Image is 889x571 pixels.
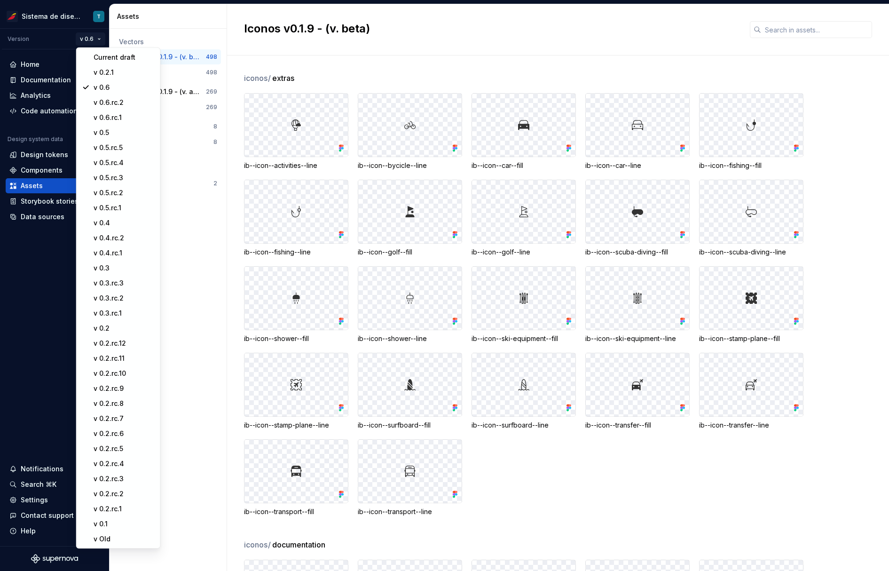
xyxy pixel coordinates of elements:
div: v 0.1 [94,519,155,529]
div: v 0.5.rc.2 [94,188,155,198]
div: v 0.5.rc.3 [94,173,155,182]
div: v 0.2.rc.11 [94,354,155,363]
div: v 0.2.rc.10 [94,369,155,378]
div: v 0.4 [94,218,155,228]
div: v 0.5.rc.4 [94,158,155,167]
div: v 0.2.rc.5 [94,444,155,453]
div: v 0.2.rc.4 [94,459,155,468]
div: v 0.2.rc.2 [94,489,155,499]
div: v 0.2 [94,324,155,333]
div: v 0.6 [94,83,155,92]
div: v 0.5.rc.5 [94,143,155,152]
div: Current draft [94,53,155,62]
div: v 0.2.rc.12 [94,339,155,348]
div: v 0.2.rc.9 [94,384,155,393]
div: v 0.2.rc.7 [94,414,155,423]
div: v 0.4.rc.2 [94,233,155,243]
div: v 0.3.rc.3 [94,278,155,288]
div: v 0.6.rc.2 [94,98,155,107]
div: v 0.2.rc.1 [94,504,155,514]
div: v 0.6.rc.1 [94,113,155,122]
div: v 0.3.rc.1 [94,309,155,318]
div: v 0.3.rc.2 [94,293,155,303]
div: v 0.2.rc.6 [94,429,155,438]
div: v 0.2.rc.3 [94,474,155,484]
div: v 0.5.rc.1 [94,203,155,213]
div: v 0.3 [94,263,155,273]
div: v 0.2.rc.8 [94,399,155,408]
div: v 0.2.1 [94,68,155,77]
div: v Old [94,534,155,544]
div: v 0.5 [94,128,155,137]
div: v 0.4.rc.1 [94,248,155,258]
